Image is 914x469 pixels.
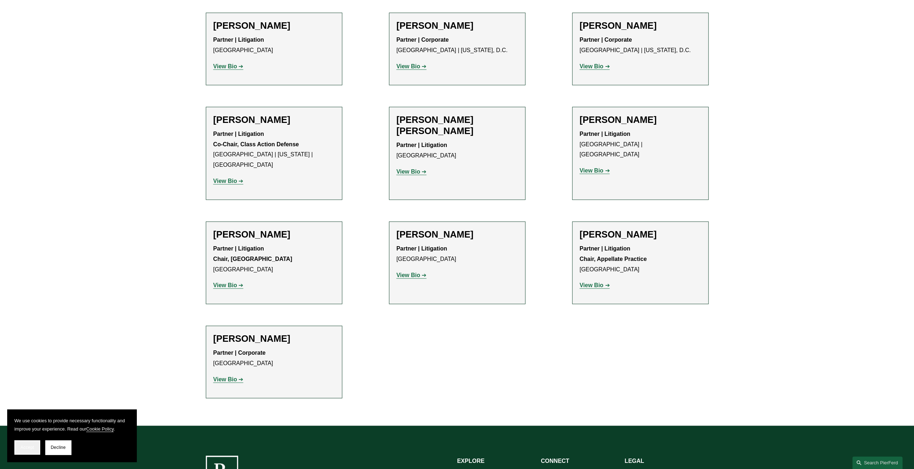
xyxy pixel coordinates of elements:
strong: View Bio [396,169,420,175]
span: Decline [51,445,66,450]
strong: Partner | Litigation [213,245,264,252]
strong: Partner | Litigation [580,131,630,137]
p: [GEOGRAPHIC_DATA] | [US_STATE] | [GEOGRAPHIC_DATA] [213,129,335,170]
a: Search this site [852,456,903,469]
a: Cookie Policy [86,426,114,432]
strong: Partner | Litigation [213,37,264,43]
strong: View Bio [213,178,237,184]
strong: Partner | Litigation Chair, Appellate Practice [580,245,647,262]
h2: [PERSON_NAME] [580,114,701,125]
h2: [PERSON_NAME] [213,20,335,31]
h2: [PERSON_NAME] [396,20,518,31]
section: Cookie banner [7,409,136,462]
p: [GEOGRAPHIC_DATA] [213,244,335,275]
strong: Partner | Litigation Co-Chair, Class Action Defense [213,131,299,147]
strong: Partner | Corporate [213,350,266,356]
h2: [PERSON_NAME] [213,114,335,125]
strong: View Bio [580,282,603,288]
h2: [PERSON_NAME] [396,229,518,240]
strong: View Bio [213,63,237,69]
a: View Bio [213,178,243,184]
strong: Chair, [GEOGRAPHIC_DATA] [213,256,292,262]
p: We use cookies to provide necessary functionality and improve your experience. Read our . [14,417,129,433]
p: [GEOGRAPHIC_DATA] [396,140,518,161]
p: [GEOGRAPHIC_DATA] | [GEOGRAPHIC_DATA] [580,129,701,160]
button: Accept [14,440,40,455]
h2: [PERSON_NAME] [213,333,335,344]
h2: [PERSON_NAME] [213,229,335,240]
span: Accept [20,445,34,450]
strong: EXPLORE [457,458,484,464]
a: View Bio [213,63,243,69]
strong: Partner | Litigation [396,245,447,252]
strong: Partner | Corporate [396,37,449,43]
strong: View Bio [580,63,603,69]
a: View Bio [396,169,427,175]
button: Decline [45,440,71,455]
strong: LEGAL [625,458,644,464]
a: View Bio [580,282,610,288]
strong: View Bio [213,282,237,288]
strong: View Bio [580,167,603,174]
strong: View Bio [396,272,420,278]
h2: [PERSON_NAME] [PERSON_NAME] [396,114,518,137]
strong: CONNECT [541,458,569,464]
p: [GEOGRAPHIC_DATA] [213,35,335,56]
p: [GEOGRAPHIC_DATA] [213,348,335,369]
strong: Partner | Corporate [580,37,632,43]
a: View Bio [396,63,427,69]
p: [GEOGRAPHIC_DATA] | [US_STATE], D.C. [396,35,518,56]
h2: [PERSON_NAME] [580,229,701,240]
a: View Bio [213,282,243,288]
p: [GEOGRAPHIC_DATA] [580,244,701,275]
a: View Bio [580,167,610,174]
a: View Bio [396,272,427,278]
p: [GEOGRAPHIC_DATA] [396,244,518,265]
strong: View Bio [213,376,237,382]
a: View Bio [213,376,243,382]
strong: Partner | Litigation [396,142,447,148]
p: [GEOGRAPHIC_DATA] | [US_STATE], D.C. [580,35,701,56]
h2: [PERSON_NAME] [580,20,701,31]
a: View Bio [580,63,610,69]
strong: View Bio [396,63,420,69]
